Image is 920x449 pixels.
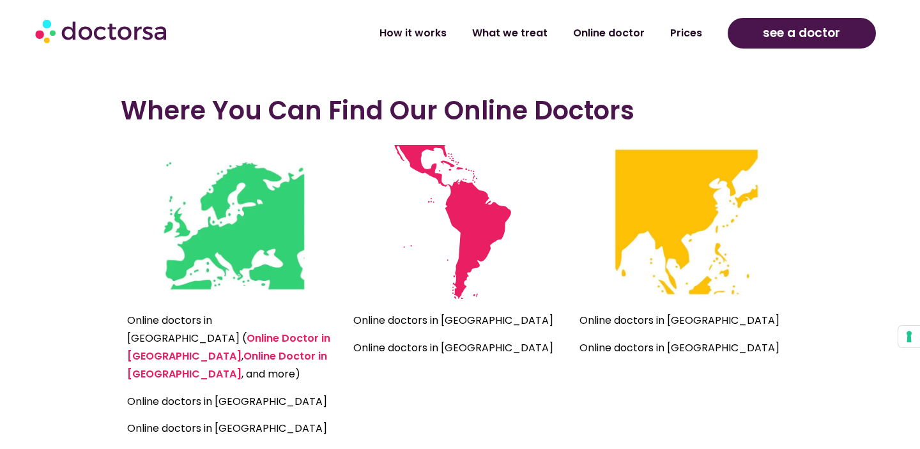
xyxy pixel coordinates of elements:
[560,19,657,48] a: Online doctor
[657,19,715,48] a: Prices
[898,326,920,347] button: Your consent preferences for tracking technologies
[353,312,567,330] p: Online doctors in [GEOGRAPHIC_DATA]
[609,145,763,299] img: Mini map of the countries where Doctorsa is available - Southeast Asia
[157,145,310,299] img: Mini map of the countries where Doctorsa is available - Europe, UK and Turkey
[763,23,840,43] span: see a doctor
[579,339,793,357] p: Online doctors in [GEOGRAPHIC_DATA]
[243,19,714,48] nav: Menu
[127,420,341,438] p: Online doctors in [GEOGRAPHIC_DATA]
[353,339,567,357] p: Online doctors in [GEOGRAPHIC_DATA]
[728,18,876,49] a: see a doctor
[121,95,800,126] h2: Where You Can Find Our Online Doctors
[459,19,560,48] a: What we treat
[383,145,537,299] img: Mini map of the countries where Doctorsa is available - Latin America
[127,312,341,383] p: Online doctors in [GEOGRAPHIC_DATA] ( , , and more)
[579,312,793,330] p: Online doctors in [GEOGRAPHIC_DATA]
[367,19,459,48] a: How it works
[127,393,341,411] p: Online doctors in [GEOGRAPHIC_DATA]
